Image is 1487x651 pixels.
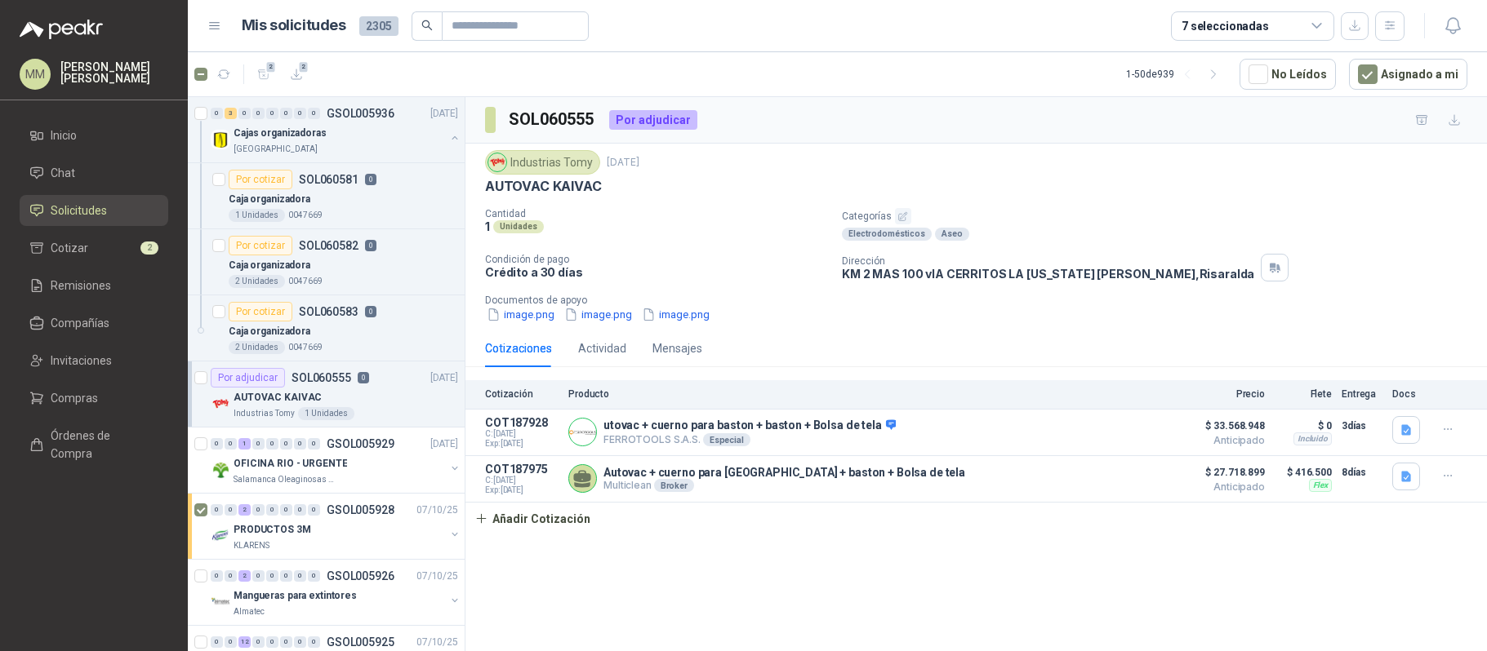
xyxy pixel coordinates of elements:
[1342,388,1382,400] p: Entrega
[140,241,158,255] span: 2
[188,361,465,427] a: Por adjudicarSOL0605550[DATE] Company LogoAUTOVAC KAIVACIndustrias Tomy1 Unidades
[294,504,306,516] div: 0
[266,504,278,516] div: 0
[51,164,75,182] span: Chat
[252,108,265,119] div: 0
[288,341,323,354] p: 0047669
[20,120,168,151] a: Inicio
[188,163,465,229] a: Por cotizarSOL0605810Caja organizadora1 Unidades0047669
[234,605,265,618] p: Almatec
[430,106,458,122] p: [DATE]
[359,16,398,36] span: 2305
[365,174,376,185] p: 0
[229,258,310,273] p: Caja organizadora
[1309,479,1332,492] div: Flex
[211,108,223,119] div: 0
[280,438,292,449] div: 0
[365,306,376,317] p: 0
[421,20,433,31] span: search
[20,232,168,263] a: Cotizar2
[485,476,559,485] span: C: [DATE]
[654,479,694,492] div: Broker
[252,438,265,449] div: 0
[1293,432,1332,445] div: Incluido
[288,209,323,222] p: 0047669
[225,504,237,516] div: 0
[430,370,458,386] p: [DATE]
[416,569,458,584] p: 07/10/25
[1240,59,1336,90] button: No Leídos
[1183,436,1265,445] span: Anticipado
[485,150,600,175] div: Industrias Tomy
[280,636,292,648] div: 0
[299,240,358,251] p: SOL060582
[225,108,237,119] div: 3
[211,104,461,156] a: 0 3 0 0 0 0 0 0 GSOL005936[DATE] Company LogoCajas organizadoras[GEOGRAPHIC_DATA]
[485,306,556,323] button: image.png
[640,306,711,323] button: image.png
[842,267,1254,281] p: KM 2 MAS 100 vIA CERRITOS LA [US_STATE] [PERSON_NAME] , Risaralda
[609,110,697,130] div: Por adjudicar
[225,438,237,449] div: 0
[20,20,103,39] img: Logo peakr
[234,143,318,156] p: [GEOGRAPHIC_DATA]
[280,108,292,119] div: 0
[211,592,230,612] img: Company Logo
[20,308,168,339] a: Compañías
[1392,388,1425,400] p: Docs
[51,277,111,294] span: Remisiones
[607,155,639,170] p: [DATE]
[252,636,265,648] div: 0
[568,388,1173,400] p: Producto
[229,275,285,288] div: 2 Unidades
[234,126,327,141] p: Cajas organizadoras
[211,504,223,516] div: 0
[20,420,168,469] a: Órdenes de Compra
[229,341,285,354] div: 2 Unidades
[51,239,88,257] span: Cotizar
[327,570,394,582] p: GSOL005926
[211,636,223,648] div: 0
[485,178,601,195] p: AUTOVAC KAIVAC
[229,302,292,321] div: Por cotizar
[416,635,458,650] p: 07/10/25
[280,504,292,516] div: 0
[266,108,278,119] div: 0
[299,174,358,185] p: SOL060581
[238,504,251,516] div: 2
[211,368,285,387] div: Por adjudicar
[485,439,559,449] span: Exp: [DATE]
[294,108,306,119] div: 0
[935,228,969,241] div: Aseo
[327,504,394,516] p: GSOL005928
[20,59,51,90] div: MM
[234,456,347,472] p: OFICINA RIO - URGENTE
[266,570,278,582] div: 0
[51,352,112,370] span: Invitaciones
[211,570,223,582] div: 0
[252,504,265,516] div: 0
[485,294,1480,306] p: Documentos de apoyo
[229,236,292,255] div: Por cotizar
[211,394,230,414] img: Company Logo
[842,228,932,241] div: Electrodomésticos
[308,108,320,119] div: 0
[416,503,458,518] p: 07/10/25
[188,229,465,295] a: Por cotizarSOL0605820Caja organizadora2 Unidades0047669
[294,570,306,582] div: 0
[211,438,223,449] div: 0
[188,295,465,361] a: Por cotizarSOL0605830Caja organizadora2 Unidades0047669
[60,61,168,84] p: [PERSON_NAME] [PERSON_NAME]
[234,588,357,604] p: Mangueras para extintores
[238,108,251,119] div: 0
[280,570,292,582] div: 0
[51,427,153,463] span: Órdenes de Compra
[238,570,251,582] div: 2
[327,636,394,648] p: GSOL005925
[238,438,251,449] div: 1
[578,339,626,357] div: Actividad
[1349,59,1467,90] button: Asignado a mi
[211,500,461,552] a: 0 0 2 0 0 0 0 0 GSOL00592807/10/25 Company LogoPRODUCTOS 3MKLARENS
[563,306,634,323] button: image.png
[493,220,544,233] div: Unidades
